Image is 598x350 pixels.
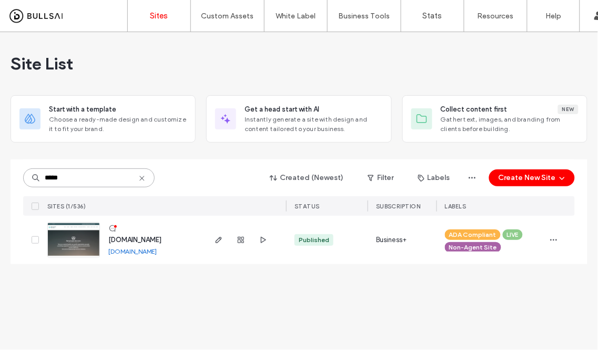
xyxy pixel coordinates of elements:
span: Gather text, images, and branding from clients before building. [441,115,579,134]
label: Resources [478,12,514,21]
span: Collect content first [441,104,508,115]
label: Sites [150,11,168,21]
div: Get a head start with AIInstantly generate a site with design and content tailored to your business. [206,95,391,143]
span: LABELS [445,203,467,210]
div: New [558,105,579,114]
span: Business+ [376,235,407,245]
span: SUBSCRIPTION [376,203,421,210]
span: SITES (1/536) [47,203,86,210]
span: ADA Compliant [449,230,496,239]
span: Site List [11,53,73,74]
button: Created (Newest) [261,169,353,186]
span: Help [24,7,45,17]
div: Published [299,235,329,245]
span: Choose a ready-made design and customize it to fit your brand. [49,115,187,134]
div: Start with a templateChoose a ready-made design and customize it to fit your brand. [11,95,196,143]
button: Labels [409,169,460,186]
span: LIVE [507,230,519,239]
label: Business Tools [339,12,390,21]
button: Create New Site [489,169,575,186]
span: Start with a template [49,104,116,115]
div: Collect content firstNewGather text, images, and branding from clients before building. [402,95,587,143]
label: White Label [276,12,316,21]
button: Filter [357,169,404,186]
span: STATUS [295,203,320,210]
label: Help [546,12,562,21]
span: Get a head start with AI [245,104,319,115]
span: Non-Agent Site [449,243,497,252]
label: Custom Assets [201,12,254,21]
span: Instantly generate a site with design and content tailored to your business. [245,115,382,134]
a: [DOMAIN_NAME] [108,247,157,255]
label: Stats [423,11,442,21]
a: [DOMAIN_NAME] [108,236,161,244]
